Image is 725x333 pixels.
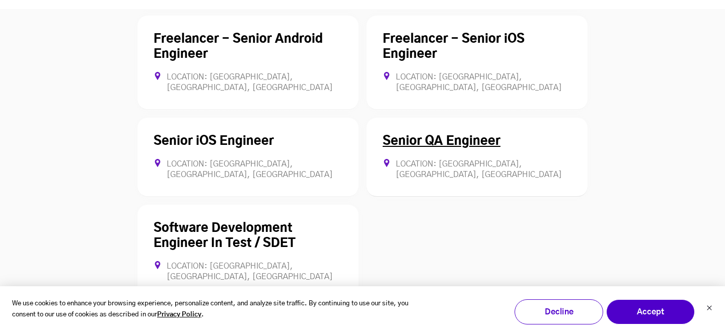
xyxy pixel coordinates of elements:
[154,72,342,93] div: Location: [GEOGRAPHIC_DATA], [GEOGRAPHIC_DATA], [GEOGRAPHIC_DATA]
[154,33,323,60] a: Freelancer - Senior Android Engineer
[383,72,571,93] div: Location: [GEOGRAPHIC_DATA], [GEOGRAPHIC_DATA], [GEOGRAPHIC_DATA]
[154,261,342,282] div: Location: [GEOGRAPHIC_DATA], [GEOGRAPHIC_DATA], [GEOGRAPHIC_DATA]
[383,135,500,147] a: Senior QA Engineer
[606,299,695,324] button: Accept
[12,298,423,321] p: We use cookies to enhance your browsing experience, personalize content, and analyze site traffic...
[154,135,274,147] a: Senior iOS Engineer
[383,159,571,180] div: Location: [GEOGRAPHIC_DATA], [GEOGRAPHIC_DATA], [GEOGRAPHIC_DATA]
[154,222,296,249] a: Software Development Engineer In Test / SDET
[154,159,342,180] div: Location: [GEOGRAPHIC_DATA], [GEOGRAPHIC_DATA], [GEOGRAPHIC_DATA]
[157,309,201,321] a: Privacy Policy
[706,304,712,314] button: Dismiss cookie banner
[383,33,525,60] a: Freelancer - Senior iOS Engineer
[515,299,603,324] button: Decline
